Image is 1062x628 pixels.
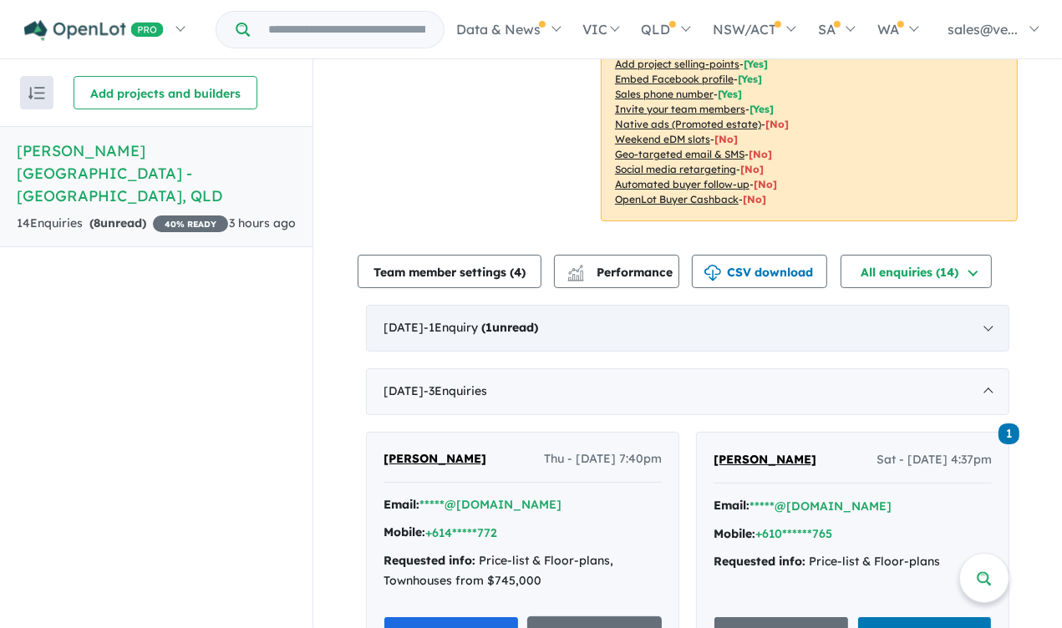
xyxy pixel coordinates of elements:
strong: Mobile: [714,526,755,541]
div: Price-list & Floor-plans, Townhouses from $745,000 [384,551,662,591]
div: Price-list & Floor-plans [714,552,992,572]
a: [PERSON_NAME] [714,450,816,470]
span: [No] [765,118,789,130]
u: Embed Facebook profile [615,73,734,85]
span: [ Yes ] [718,88,742,100]
u: Geo-targeted email & SMS [615,148,744,160]
div: [DATE] [366,305,1009,352]
span: [ Yes ] [738,73,762,85]
span: - 3 Enquir ies [424,383,487,398]
strong: ( unread) [89,215,146,230]
strong: Requested info: [384,553,475,568]
strong: ( unread) [481,320,538,335]
span: [No] [743,193,766,205]
span: [No] [749,148,772,160]
span: - 1 Enquir y [424,320,538,335]
input: Try estate name, suburb, builder or developer [253,12,440,48]
img: line-chart.svg [568,265,583,274]
span: sales@ve... [948,21,1018,38]
span: Sat - [DATE] 4:37pm [877,450,992,470]
strong: Requested info: [714,554,805,569]
img: Openlot PRO Logo White [24,20,164,41]
button: CSV download [692,255,827,288]
u: Invite your team members [615,103,745,115]
u: Automated buyer follow-up [615,178,749,190]
span: [PERSON_NAME] [384,451,486,466]
div: 14 Enquir ies [17,214,228,234]
span: Performance [570,265,673,280]
button: Add projects and builders [74,76,257,109]
span: 1 [485,320,492,335]
h5: [PERSON_NAME][GEOGRAPHIC_DATA] - [GEOGRAPHIC_DATA] , QLD [17,139,296,207]
span: 1 [998,423,1019,444]
span: [No] [754,178,777,190]
u: Sales phone number [615,88,714,100]
span: Thu - [DATE] 7:40pm [544,449,662,469]
span: 8 [94,215,100,230]
img: download icon [704,265,721,281]
strong: Email: [714,498,749,513]
div: [DATE] [366,368,1009,415]
u: Native ads (Promoted estate) [615,118,761,130]
u: Add project selling-points [615,58,739,70]
strong: Mobile: [384,524,425,539]
span: [No] [714,133,738,145]
span: 3 hours ago [229,215,296,230]
span: [ Yes ] [744,58,768,70]
img: bar-chart.svg [567,271,584,281]
u: Weekend eDM slots [615,133,710,145]
a: 1 [998,422,1019,444]
button: Performance [554,255,679,288]
a: [PERSON_NAME] [384,449,486,469]
span: [No] [740,163,764,175]
span: [ Yes ] [749,103,774,115]
button: All enquiries (14) [841,255,992,288]
strong: Email: [384,497,419,512]
span: 4 [514,265,521,280]
span: [PERSON_NAME] [714,452,816,467]
img: sort.svg [28,87,45,99]
u: Social media retargeting [615,163,736,175]
u: OpenLot Buyer Cashback [615,193,739,205]
button: Team member settings (4) [358,255,541,288]
span: 40 % READY [153,215,228,232]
